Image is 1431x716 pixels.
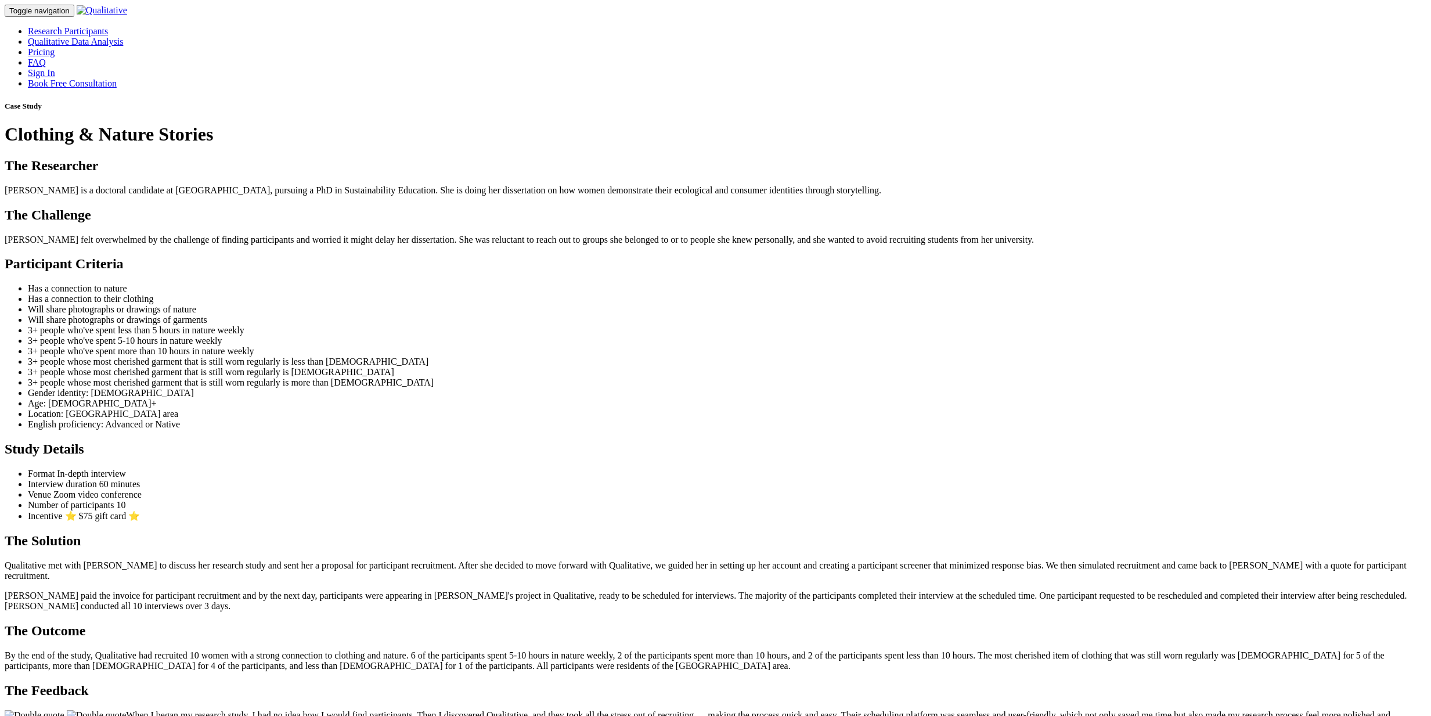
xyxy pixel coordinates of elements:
span: Incentive [28,511,63,521]
li: Will share photographs or drawings of garments [28,315,1426,325]
li: Location: [GEOGRAPHIC_DATA] area [28,409,1426,419]
h2: The Challenge [5,207,1426,223]
li: 3+ people who've spent more than 10 hours in nature weekly [28,346,1426,357]
h2: The Outcome [5,623,1426,639]
li: 3+ people who've spent 5-10 hours in nature weekly [28,336,1426,346]
h2: The Researcher [5,158,1426,174]
span: Format [28,469,55,478]
span: ⭐ $75 gift card ⭐ [65,511,140,521]
button: Toggle navigation [5,5,74,17]
h1: Clothing & Nature Stories [5,124,1426,145]
p: [PERSON_NAME] felt overwhelmed by the challenge of finding participants and worried it might dela... [5,235,1426,245]
span: 60 minutes [99,479,140,489]
span: Toggle navigation [9,6,70,15]
h2: Study Details [5,441,1426,457]
h5: Case Study [5,102,1426,111]
li: Will share photographs or drawings of nature [28,304,1426,315]
a: Qualitative Data Analysis [28,37,123,46]
a: Sign In [28,68,55,78]
a: FAQ [28,57,46,67]
li: Has a connection to nature [28,283,1426,294]
li: 3+ people whose most cherished garment that is still worn regularly is [DEMOGRAPHIC_DATA] [28,367,1426,377]
span: In-depth interview [57,469,126,478]
img: Qualitative [77,5,127,16]
li: Gender identity: [DEMOGRAPHIC_DATA] [28,388,1426,398]
a: Book Free Consultation [28,78,117,88]
span: Zoom video conference [53,490,142,499]
span: 10 [116,500,125,510]
h2: The Feedback [5,683,1426,699]
span: Venue [28,490,51,499]
li: 3+ people whose most cherished garment that is still worn regularly is less than [DEMOGRAPHIC_DATA] [28,357,1426,367]
span: Interview duration [28,479,97,489]
h2: Participant Criteria [5,256,1426,272]
p: [PERSON_NAME] paid the invoice for participant recruitment and by the next day, participants were... [5,591,1426,611]
li: 3+ people whose most cherished garment that is still worn regularly is more than [DEMOGRAPHIC_DATA] [28,377,1426,388]
span: Number of participants [28,500,114,510]
li: Age: [DEMOGRAPHIC_DATA]+ [28,398,1426,409]
a: Research Participants [28,26,108,36]
a: Pricing [28,47,55,57]
h2: The Solution [5,533,1426,549]
li: Has a connection to their clothing [28,294,1426,304]
p: [PERSON_NAME] is a doctoral candidate at [GEOGRAPHIC_DATA], pursuing a PhD in Sustainability Educ... [5,185,1426,196]
p: By the end of the study, Qualitative had recruited 10 women with a strong connection to clothing ... [5,650,1426,671]
li: 3+ people who've spent less than 5 hours in nature weekly [28,325,1426,336]
p: Qualitative met with [PERSON_NAME] to discuss her research study and sent her a proposal for part... [5,560,1426,581]
li: English proficiency: Advanced or Native [28,419,1426,430]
